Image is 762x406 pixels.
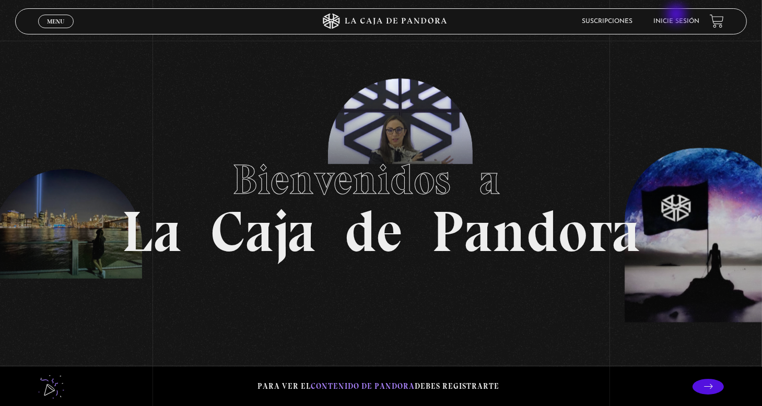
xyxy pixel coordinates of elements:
p: Para ver el debes registrarte [257,379,499,393]
a: Suscripciones [582,18,632,25]
span: Cerrar [44,27,68,34]
a: View your shopping cart [710,14,724,28]
span: Menu [47,18,64,25]
h1: La Caja de Pandora [122,146,640,260]
span: contenido de Pandora [311,381,415,391]
a: Inicie sesión [653,18,699,25]
span: Bienvenidos a [233,154,530,205]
